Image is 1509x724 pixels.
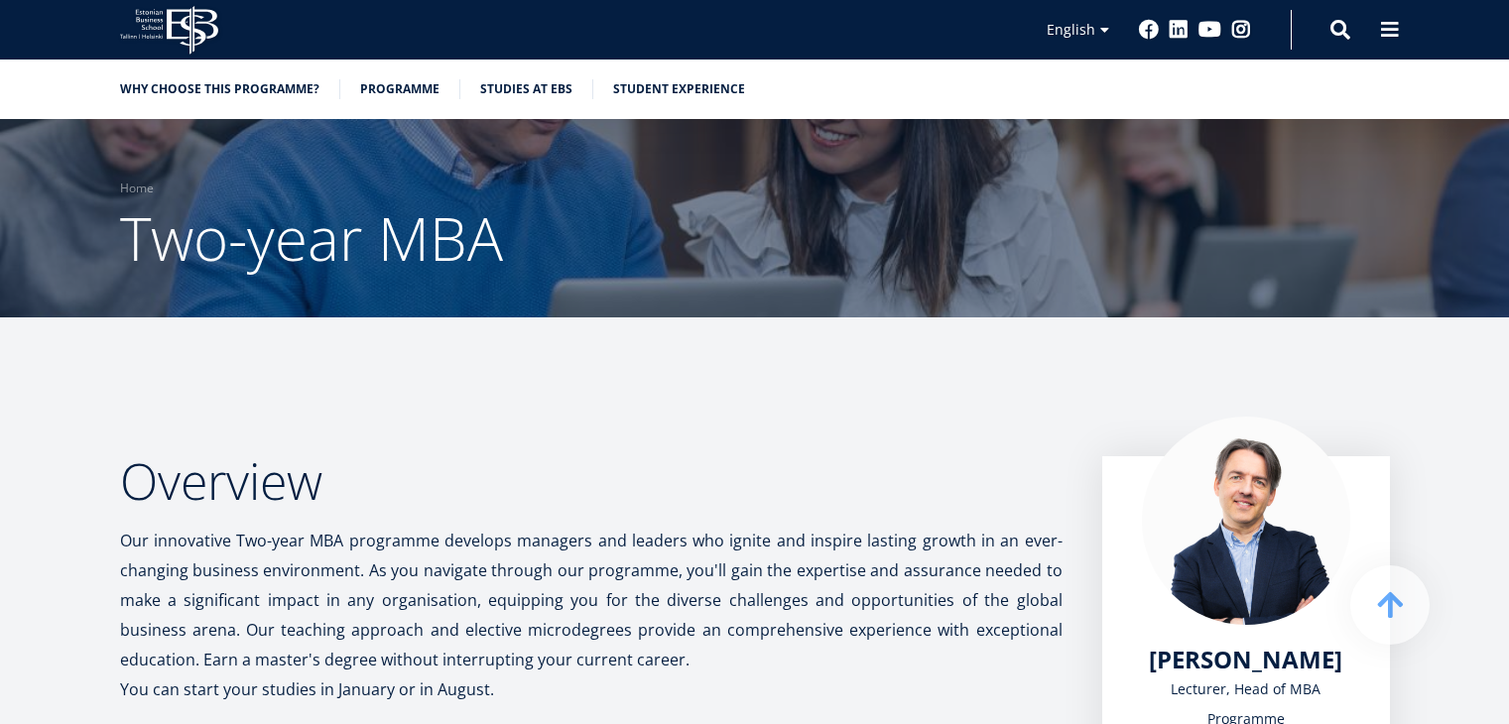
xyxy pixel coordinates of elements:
a: Programme [360,79,440,99]
span: Two-year MBA [120,197,503,279]
a: Why choose this programme? [120,79,319,99]
img: Marko Rillo [1142,417,1350,625]
a: Linkedin [1169,20,1189,40]
a: Youtube [1198,20,1221,40]
a: Instagram [1231,20,1251,40]
a: Studies at EBS [480,79,572,99]
a: [PERSON_NAME] [1149,645,1342,674]
a: Student experience [613,79,745,99]
a: Home [120,179,154,198]
p: You can start your studies in January or in August. [120,674,1063,704]
span: [PERSON_NAME] [1149,643,1342,675]
h2: Overview [120,456,1063,506]
p: Our innovative Two-year MBA programme develops managers and leaders who ignite and inspire lastin... [120,526,1063,674]
a: Facebook [1139,20,1159,40]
